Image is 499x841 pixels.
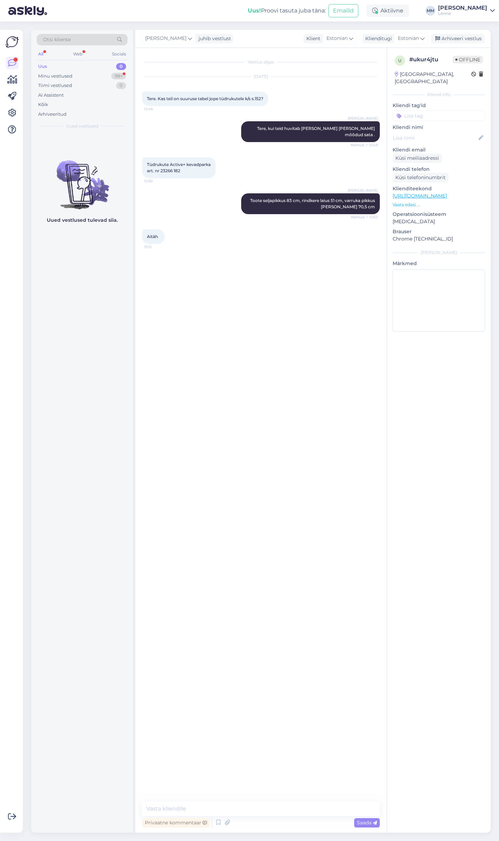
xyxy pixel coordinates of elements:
div: Klienditugi [362,35,392,42]
p: Märkmed [393,260,485,267]
div: Lenne [438,11,487,16]
span: Tere. Kas teil on suuruse tabel jope tüdrukutele k/s s.152? [147,96,263,101]
div: Vestlus algas [142,59,380,65]
span: Estonian [398,35,419,42]
div: Arhiveeri vestlus [431,34,484,43]
div: Aktiivne [367,5,409,17]
div: 0 [116,82,126,89]
div: Kliendi info [393,91,485,98]
span: Estonian [326,35,348,42]
div: 0 [116,63,126,70]
img: Askly Logo [6,35,19,49]
a: [URL][DOMAIN_NAME] [393,193,447,199]
div: Socials [111,50,128,59]
p: Uued vestlused tulevad siia. [47,217,118,224]
span: Uued vestlused [66,123,98,129]
span: Tere, kui teid huvitab [PERSON_NAME] [PERSON_NAME] mõõdud sata . [257,126,376,137]
span: 12:50 [144,178,170,184]
div: Küsi telefoninumbrit [393,173,448,182]
span: Nähtud ✓ 12:52 [351,214,378,220]
b: Uus! [248,7,261,14]
div: Küsi meiliaadressi [393,154,442,163]
div: juhib vestlust [196,35,231,42]
p: Operatsioonisüsteem [393,211,485,218]
div: [PERSON_NAME] [393,249,485,256]
div: # ukur4jtu [409,55,453,64]
input: Lisa tag [393,111,485,121]
p: Kliendi nimi [393,124,485,131]
input: Lisa nimi [393,134,477,142]
span: [PERSON_NAME] [348,188,378,193]
span: Toote seljapikkus 83 cm, rindkere laius 51 cm, varruka pikkus [PERSON_NAME] 70,5 cm [250,198,376,209]
span: 12:46 [144,106,170,112]
div: Privaatne kommentaar [142,818,210,827]
div: Kõik [38,101,48,108]
span: Tüdrukute Active+ kevadparka art. nr 23266 182 [147,162,211,173]
div: Minu vestlused [38,73,72,80]
div: Klient [304,35,321,42]
div: Web [72,50,84,59]
div: All [37,50,45,59]
div: [DATE] [142,73,380,80]
button: Emailid [329,4,358,17]
span: Offline [453,56,483,63]
p: Vaata edasi ... [393,202,485,208]
a: [PERSON_NAME]Lenne [438,5,495,16]
div: [GEOGRAPHIC_DATA], [GEOGRAPHIC_DATA] [395,71,471,85]
p: Kliendi tag'id [393,102,485,109]
span: Otsi kliente [43,36,71,43]
span: Nähtud ✓ 12:48 [351,142,378,148]
p: [MEDICAL_DATA] [393,218,485,225]
div: [PERSON_NAME] [438,5,487,11]
p: Kliendi telefon [393,166,485,173]
span: [PERSON_NAME] [145,35,186,42]
div: Proovi tasuta juba täna: [248,7,326,15]
div: MM [426,6,435,16]
span: Saada [357,820,377,826]
div: Arhiveeritud [38,111,67,118]
span: u [398,58,402,63]
p: Chrome [TECHNICAL_ID] [393,235,485,243]
p: Klienditeekond [393,185,485,192]
div: 99+ [111,73,126,80]
span: Aitäh [147,234,158,239]
div: Tiimi vestlused [38,82,72,89]
span: 13:12 [144,244,170,249]
p: Brauser [393,228,485,235]
div: AI Assistent [38,92,64,99]
div: Uus [38,63,47,70]
img: No chats [31,148,133,210]
p: Kliendi email [393,146,485,154]
span: [PERSON_NAME] [348,116,378,121]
